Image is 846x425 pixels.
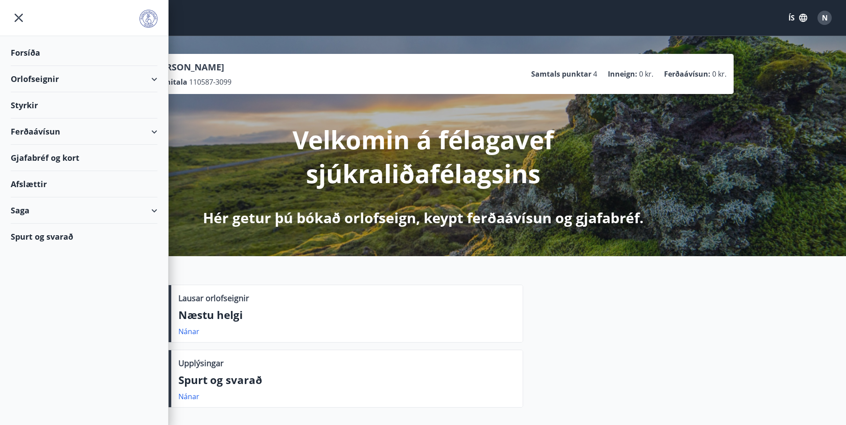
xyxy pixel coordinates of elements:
p: Spurt og svarað [178,372,516,388]
a: Nánar [178,392,199,401]
p: Ferðaávísun : [664,69,710,79]
span: 4 [593,69,597,79]
div: Gjafabréf og kort [11,145,157,171]
div: Spurt og svarað [11,224,157,249]
button: ÍS [784,10,812,26]
span: 0 kr. [712,69,726,79]
div: Saga [11,197,157,224]
span: 0 kr. [639,69,653,79]
span: N [822,13,828,23]
div: Forsíða [11,40,157,66]
div: Orlofseignir [11,66,157,92]
img: union_logo [140,10,157,28]
p: Velkomin á félagavef sjúkraliðafélagsins [188,123,659,190]
button: menu [11,10,27,26]
div: Afslættir [11,171,157,197]
span: 110587-3099 [189,77,231,87]
p: Samtals punktar [531,69,591,79]
a: Nánar [178,327,199,336]
div: Ferðaávísun [11,119,157,145]
p: Næstu helgi [178,307,516,323]
button: N [814,7,835,29]
div: Styrkir [11,92,157,119]
p: Lausar orlofseignir [178,292,249,304]
p: Inneign : [608,69,637,79]
p: [PERSON_NAME] [152,61,231,74]
p: Hér getur þú bókað orlofseign, keypt ferðaávísun og gjafabréf. [203,208,644,228]
p: Upplýsingar [178,357,223,369]
p: Kennitala [152,77,187,87]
